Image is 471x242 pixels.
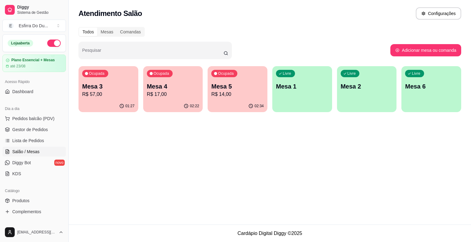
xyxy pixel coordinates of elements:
input: Pesquisar [82,50,224,56]
a: Diggy Botnovo [2,158,66,168]
button: OcupadaMesa 5R$ 14,0002:34 [208,66,267,112]
p: Mesa 2 [341,82,393,91]
span: Diggy Bot [12,160,31,166]
article: até 23/08 [10,64,25,69]
button: Configurações [416,7,461,20]
button: LivreMesa 1 [272,66,332,112]
span: Complementos [12,209,41,215]
a: Dashboard [2,87,66,96]
p: Ocupada [218,71,234,76]
div: Acesso Rápido [2,77,66,87]
p: Mesa 5 [211,82,264,91]
button: Adicionar mesa ou comanda [390,44,461,56]
p: Livre [412,71,420,76]
p: 02:34 [255,104,264,108]
div: Catálogo [2,186,66,196]
p: Mesa 1 [276,82,328,91]
a: Lista de Pedidos [2,136,66,146]
button: OcupadaMesa 4R$ 17,0002:22 [143,66,203,112]
span: Produtos [12,198,29,204]
a: KDS [2,169,66,179]
span: E [8,23,14,29]
a: DiggySistema de Gestão [2,2,66,17]
p: Mesa 3 [82,82,135,91]
span: Lista de Pedidos [12,138,44,144]
p: R$ 17,00 [147,91,199,98]
a: Complementos [2,207,66,217]
p: R$ 57,00 [82,91,135,98]
span: Gestor de Pedidos [12,127,48,133]
p: Ocupada [89,71,105,76]
h2: Atendimento Salão [78,9,142,18]
button: [EMAIL_ADDRESS][DOMAIN_NAME] [2,225,66,240]
p: Livre [347,71,356,76]
div: Loja aberta [8,40,33,47]
a: Produtos [2,196,66,206]
span: Diggy [17,5,63,10]
button: Alterar Status [47,40,61,47]
span: Pedidos balcão (PDV) [12,115,55,122]
div: Esfirra Do Du ... [19,23,48,29]
div: Dia a dia [2,104,66,114]
footer: Cardápio Digital Diggy © 2025 [69,225,471,242]
a: Plano Essencial + Mesasaté 23/08 [2,55,66,72]
a: Salão / Mesas [2,147,66,157]
span: KDS [12,171,21,177]
div: Mesas [97,28,117,36]
article: Plano Essencial + Mesas [11,58,55,62]
span: [EMAIL_ADDRESS][DOMAIN_NAME] [17,230,56,235]
button: Select a team [2,20,66,32]
span: Dashboard [12,89,33,95]
span: Sistema de Gestão [17,10,63,15]
p: 02:22 [190,104,199,108]
a: Gestor de Pedidos [2,125,66,134]
button: LivreMesa 2 [337,66,397,112]
span: Salão / Mesas [12,149,40,155]
p: 01:27 [125,104,135,108]
p: Mesa 4 [147,82,199,91]
p: Ocupada [154,71,169,76]
div: Comandas [117,28,144,36]
button: OcupadaMesa 3R$ 57,0001:27 [78,66,138,112]
p: Mesa 6 [405,82,458,91]
button: Pedidos balcão (PDV) [2,114,66,123]
p: Livre [283,71,291,76]
p: R$ 14,00 [211,91,264,98]
button: LivreMesa 6 [401,66,461,112]
div: Todos [79,28,97,36]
